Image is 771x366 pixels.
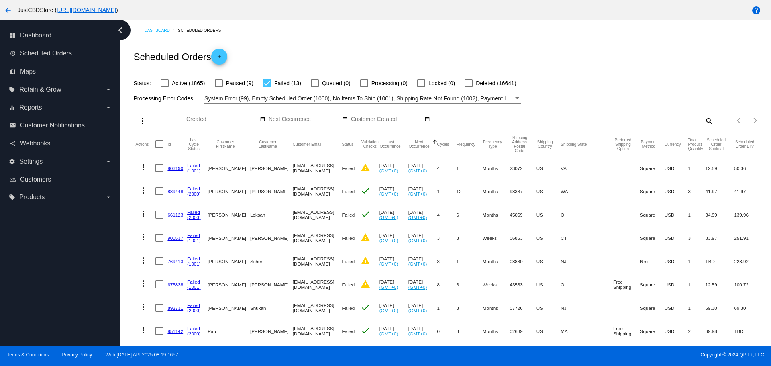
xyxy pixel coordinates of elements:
mat-cell: 07726 [510,296,536,319]
mat-icon: check [361,326,370,335]
mat-cell: US [536,343,561,366]
mat-cell: [DATE] [379,249,408,273]
a: Failed [187,163,200,168]
a: (GMT+0) [379,331,398,336]
span: Processing Error Codes: [133,95,195,102]
mat-cell: Weeks [483,273,510,296]
mat-cell: [EMAIL_ADDRESS][DOMAIN_NAME] [293,343,342,366]
span: Queued (0) [322,78,351,88]
mat-cell: Square [640,273,665,296]
mat-cell: 1 [688,156,705,180]
input: Customer Created [351,116,423,123]
mat-cell: Square [640,180,665,203]
a: (GMT+0) [379,168,398,173]
mat-cell: [PERSON_NAME] [208,156,250,180]
button: Change sorting for PaymentMethod.Type [640,140,657,149]
button: Change sorting for ShippingCountry [536,140,554,149]
mat-cell: Nmi [640,249,665,273]
a: Privacy Policy [62,352,92,358]
mat-cell: USD [665,203,688,226]
a: (2000) [187,215,201,220]
mat-cell: 69.98 [706,319,734,343]
mat-icon: add [214,54,224,63]
mat-cell: 43533 [510,273,536,296]
mat-cell: 30263 [510,343,536,366]
mat-cell: 2 [688,319,705,343]
mat-cell: 1 [457,156,483,180]
mat-cell: USD [665,226,688,249]
mat-icon: more_vert [139,279,148,288]
mat-icon: more_vert [139,186,148,195]
mat-cell: 1 [688,203,705,226]
mat-cell: Square [640,319,665,343]
span: Failed [342,212,355,217]
mat-cell: 08830 [510,249,536,273]
mat-cell: Months [483,319,510,343]
a: map Maps [10,65,112,78]
mat-cell: 4 [437,156,457,180]
i: people_outline [10,176,16,183]
mat-cell: USD [665,249,688,273]
button: Change sorting for ShippingPostcode [510,135,529,153]
mat-cell: 6 [457,203,483,226]
a: (GMT+0) [379,191,398,196]
input: Next Occurrence [269,116,341,123]
mat-cell: USD [665,180,688,203]
mat-cell: Months [483,180,510,203]
mat-cell: [EMAIL_ADDRESS][DOMAIN_NAME] [293,180,342,203]
a: (1001) [187,238,201,243]
mat-cell: [DATE] [379,343,408,366]
a: [URL][DOMAIN_NAME] [57,7,116,13]
a: (GMT+0) [408,238,427,243]
mat-cell: [DATE] [408,273,437,296]
mat-cell: [PERSON_NAME] [208,203,250,226]
mat-cell: CT [561,226,613,249]
mat-cell: 100.72 [734,273,762,296]
mat-cell: NJ [561,296,613,319]
button: Change sorting for CurrencyIso [665,142,681,147]
mat-icon: more_vert [139,232,148,242]
a: Failed [187,209,200,215]
mat-cell: 2 [457,343,483,366]
span: Failed [342,259,355,264]
mat-cell: NJ [561,249,613,273]
button: Change sorting for FrequencyType [483,140,503,149]
button: Change sorting for LastOccurrenceUtc [379,140,401,149]
span: Failed [342,189,355,194]
a: Failed [187,233,200,238]
span: Failed [342,282,355,287]
mat-header-cell: Total Product Quantity [688,132,705,156]
mat-cell: Birch [250,343,293,366]
a: (GMT+0) [408,168,427,173]
mat-cell: US [536,180,561,203]
mat-cell: [DATE] [408,203,437,226]
mat-cell: [DATE] [408,319,437,343]
span: Locked (0) [428,78,455,88]
button: Change sorting for ShippingState [561,142,587,147]
a: Failed [187,326,200,331]
button: Change sorting for CustomerLastName [250,140,286,149]
mat-cell: [PERSON_NAME] [208,343,250,366]
span: Reports [19,104,42,111]
mat-cell: TBD [734,343,762,366]
mat-cell: Square [640,203,665,226]
button: Change sorting for NextOccurrenceUtc [408,140,430,149]
mat-cell: [EMAIL_ADDRESS][DOMAIN_NAME] [293,249,342,273]
mat-icon: search [704,115,714,127]
a: 903190 [167,166,183,171]
mat-cell: 50.36 [734,156,762,180]
mat-cell: [DATE] [408,249,437,273]
span: Retain & Grow [19,86,61,93]
a: Web:[DATE] API:2025.08.19.1657 [106,352,178,358]
a: 951142 [167,329,183,334]
mat-cell: Pau [208,319,250,343]
button: Change sorting for CustomerFirstName [208,140,243,149]
mat-icon: arrow_back [3,6,13,15]
mat-icon: warning [361,233,370,242]
mat-cell: Square [640,156,665,180]
a: dashboard Dashboard [10,29,112,42]
mat-cell: US [536,319,561,343]
mat-icon: more_vert [139,302,148,312]
mat-cell: 23072 [510,156,536,180]
mat-cell: 3 [688,226,705,249]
